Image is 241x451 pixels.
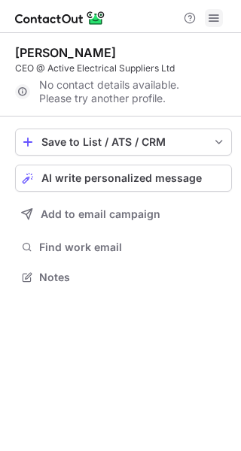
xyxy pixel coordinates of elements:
[15,267,232,288] button: Notes
[39,241,226,254] span: Find work email
[15,237,232,258] button: Find work email
[41,208,160,220] span: Add to email campaign
[15,9,105,27] img: ContactOut v5.3.10
[15,62,232,75] div: CEO @ Active Electrical Suppliers Ltd
[39,271,226,284] span: Notes
[15,45,116,60] div: [PERSON_NAME]
[15,129,232,156] button: save-profile-one-click
[41,172,202,184] span: AI write personalized message
[15,165,232,192] button: AI write personalized message
[41,136,206,148] div: Save to List / ATS / CRM
[15,201,232,228] button: Add to email campaign
[15,80,232,104] div: No contact details available. Please try another profile.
